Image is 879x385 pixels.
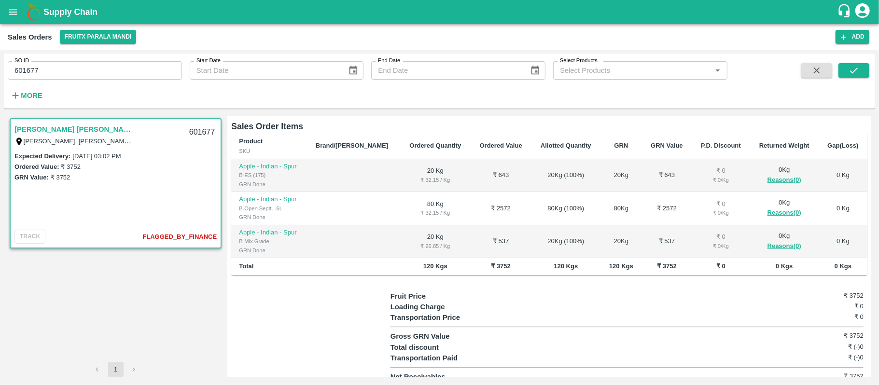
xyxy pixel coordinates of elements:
[785,302,864,311] h6: ₹ 0
[2,1,24,23] button: open drawer
[819,192,867,225] td: 0 Kg
[854,2,871,22] div: account of current user
[378,57,400,65] label: End Date
[400,159,471,192] td: 20 Kg
[88,362,143,377] nav: pagination navigation
[391,371,509,382] p: Net Receivables
[785,342,864,352] h6: ₹ (-)0
[716,262,726,270] b: ₹ 0
[190,61,340,80] input: Start Date
[231,120,867,133] h6: Sales Order Items
[758,165,811,185] div: 0 Kg
[835,262,851,270] b: 0 Kgs
[423,262,447,270] b: 120 Kgs
[43,5,837,19] a: Supply Chain
[14,174,49,181] label: GRN Value:
[142,232,217,243] button: Flagged_By_Finance
[183,121,221,144] div: 601677
[827,142,858,149] b: Gap(Loss)
[239,228,300,237] p: Apple - Indian - Spur
[239,246,300,255] div: GRN Done
[785,312,864,322] h6: ₹ 0
[471,159,531,192] td: ₹ 643
[819,159,867,192] td: 0 Kg
[239,137,263,145] b: Product
[24,137,244,145] label: [PERSON_NAME], [PERSON_NAME][STREET_ADDRESS][PERSON_NAME]
[408,176,463,184] div: ₹ 32.15 / Kg
[8,87,45,104] button: More
[239,213,300,221] div: GRN Done
[819,225,867,259] td: 0 Kg
[556,64,709,77] input: Select Products
[409,142,461,149] b: Ordered Quantity
[785,353,864,362] h6: ₹ (-)0
[758,207,811,219] button: Reasons(0)
[758,198,811,218] div: 0 Kg
[758,232,811,251] div: 0 Kg
[21,92,42,99] strong: More
[239,195,300,204] p: Apple - Indian - Spur
[14,163,59,170] label: Ordered Value:
[526,61,544,80] button: Choose date
[24,2,43,22] img: logo
[608,237,634,246] div: 20 Kg
[608,204,634,213] div: 80 Kg
[14,123,135,136] a: [PERSON_NAME] [PERSON_NAME](Parala)
[609,262,633,270] b: 120 Kgs
[471,192,531,225] td: ₹ 2572
[491,262,511,270] b: ₹ 3752
[712,64,724,77] button: Open
[776,262,793,270] b: 0 Kgs
[758,241,811,252] button: Reasons(0)
[836,30,869,44] button: Add
[239,162,300,171] p: Apple - Indian - Spur
[699,200,742,209] div: ₹ 0
[642,225,692,259] td: ₹ 537
[239,262,253,270] b: Total
[539,204,593,213] div: 80 Kg ( 100 %)
[759,142,809,149] b: Returned Weight
[239,237,300,246] div: B-Mix Grade
[391,331,509,342] p: Gross GRN Value
[560,57,598,65] label: Select Products
[239,147,300,155] div: SKU
[608,171,634,180] div: 20 Kg
[408,208,463,217] div: ₹ 32.15 / Kg
[701,142,741,149] b: P.D. Discount
[72,152,121,160] label: [DATE] 03:02 PM
[316,142,388,149] b: Brand/[PERSON_NAME]
[239,171,300,179] div: B-ES (175)
[196,57,221,65] label: Start Date
[758,175,811,186] button: Reasons(0)
[642,192,692,225] td: ₹ 2572
[651,142,683,149] b: GRN Value
[391,353,509,363] p: Transportation Paid
[391,291,509,302] p: Fruit Price
[400,192,471,225] td: 80 Kg
[539,171,593,180] div: 20 Kg ( 100 %)
[408,242,463,250] div: ₹ 26.85 / Kg
[785,291,864,301] h6: ₹ 3752
[657,262,677,270] b: ₹ 3752
[539,237,593,246] div: 20 Kg ( 100 %)
[239,204,300,213] div: B-Open Septt. -6L
[108,362,124,377] button: page 1
[60,30,137,44] button: Select DC
[8,31,52,43] div: Sales Orders
[239,180,300,189] div: GRN Done
[699,176,742,184] div: ₹ 0 / Kg
[471,225,531,259] td: ₹ 537
[400,225,471,259] td: 20 Kg
[785,331,864,341] h6: ₹ 3752
[541,142,591,149] b: Allotted Quantity
[785,371,864,381] h6: ₹ 3752
[51,174,70,181] label: ₹ 3752
[14,152,70,160] label: Expected Delivery :
[699,242,742,250] div: ₹ 0 / Kg
[642,159,692,192] td: ₹ 643
[391,312,509,323] p: Transportation Price
[43,7,98,17] b: Supply Chain
[14,57,29,65] label: SO ID
[61,163,81,170] label: ₹ 3752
